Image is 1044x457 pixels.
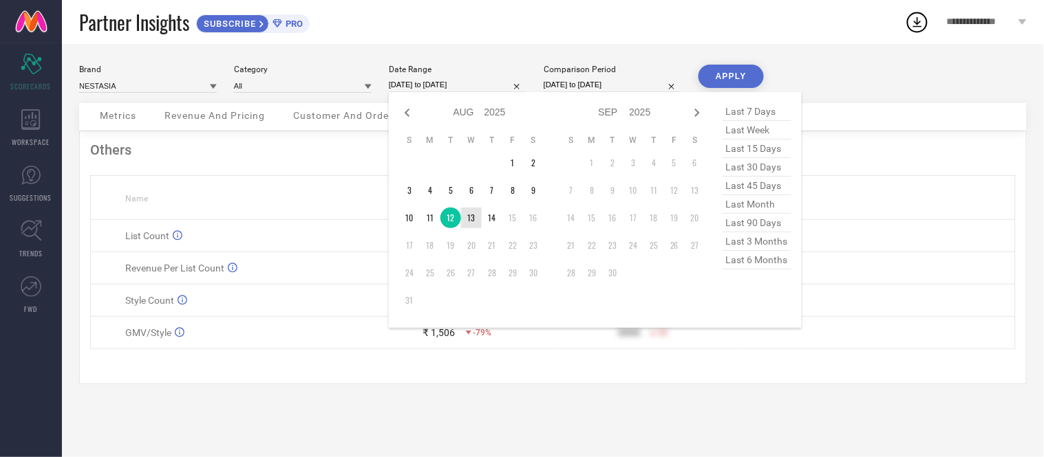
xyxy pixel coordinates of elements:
[502,235,523,256] td: Fri Aug 22 2025
[25,304,38,314] span: FWD
[440,180,461,201] td: Tue Aug 05 2025
[602,235,623,256] td: Tue Sep 23 2025
[389,78,526,92] input: Select date range
[523,263,544,283] td: Sat Aug 30 2025
[685,180,705,201] td: Sat Sep 13 2025
[689,104,705,121] div: Next month
[905,10,930,34] div: Open download list
[643,208,664,228] td: Thu Sep 18 2025
[502,135,523,146] th: Friday
[623,180,643,201] td: Wed Sep 10 2025
[523,135,544,146] th: Saturday
[420,235,440,256] td: Mon Aug 18 2025
[643,135,664,146] th: Thursday
[643,180,664,201] td: Thu Sep 11 2025
[420,180,440,201] td: Mon Aug 04 2025
[723,140,791,158] span: last 15 days
[79,8,189,36] span: Partner Insights
[440,135,461,146] th: Tuesday
[664,180,685,201] td: Fri Sep 12 2025
[602,153,623,173] td: Tue Sep 02 2025
[482,263,502,283] td: Thu Aug 28 2025
[523,153,544,173] td: Sat Aug 02 2025
[423,327,456,338] div: ₹ 1,506
[561,235,582,256] td: Sun Sep 21 2025
[420,263,440,283] td: Mon Aug 25 2025
[473,328,492,337] span: -79%
[582,208,602,228] td: Mon Sep 15 2025
[482,180,502,201] td: Thu Aug 07 2025
[582,180,602,201] td: Mon Sep 08 2025
[482,135,502,146] th: Thursday
[561,263,582,283] td: Sun Sep 28 2025
[685,235,705,256] td: Sat Sep 27 2025
[544,78,681,92] input: Select comparison period
[461,208,482,228] td: Wed Aug 13 2025
[399,104,416,121] div: Previous month
[12,137,50,147] span: WORKSPACE
[602,263,623,283] td: Tue Sep 30 2025
[125,295,174,306] span: Style Count
[399,263,420,283] td: Sun Aug 24 2025
[723,102,791,121] span: last 7 days
[658,328,668,337] span: 50
[125,263,224,274] span: Revenue Per List Count
[10,192,52,203] span: SUGGESTIONS
[685,153,705,173] td: Sat Sep 06 2025
[293,110,398,121] span: Customer And Orders
[420,135,440,146] th: Monday
[723,195,791,214] span: last month
[440,208,461,228] td: Tue Aug 12 2025
[461,263,482,283] td: Wed Aug 27 2025
[196,11,310,33] a: SUBSCRIBEPRO
[602,208,623,228] td: Tue Sep 16 2025
[461,135,482,146] th: Wednesday
[399,290,420,311] td: Sun Aug 31 2025
[561,135,582,146] th: Sunday
[79,65,217,74] div: Brand
[90,142,1016,158] div: Others
[461,180,482,201] td: Wed Aug 06 2025
[623,135,643,146] th: Wednesday
[723,177,791,195] span: last 45 days
[685,208,705,228] td: Sat Sep 20 2025
[643,153,664,173] td: Thu Sep 04 2025
[723,251,791,269] span: last 6 months
[723,232,791,251] span: last 3 months
[502,208,523,228] td: Fri Aug 15 2025
[618,327,640,338] div: 9999
[623,208,643,228] td: Wed Sep 17 2025
[482,235,502,256] td: Thu Aug 21 2025
[234,65,372,74] div: Category
[582,153,602,173] td: Mon Sep 01 2025
[399,135,420,146] th: Sunday
[420,208,440,228] td: Mon Aug 11 2025
[399,235,420,256] td: Sun Aug 17 2025
[699,65,764,88] button: APPLY
[723,158,791,177] span: last 30 days
[523,180,544,201] td: Sat Aug 09 2025
[100,110,136,121] span: Metrics
[664,235,685,256] td: Fri Sep 26 2025
[582,263,602,283] td: Mon Sep 29 2025
[523,208,544,228] td: Sat Aug 16 2025
[685,135,705,146] th: Saturday
[623,153,643,173] td: Wed Sep 03 2025
[164,110,265,121] span: Revenue And Pricing
[723,121,791,140] span: last week
[399,208,420,228] td: Sun Aug 10 2025
[11,81,52,91] span: SCORECARDS
[125,194,148,203] span: Name
[389,65,526,74] div: Date Range
[561,208,582,228] td: Sun Sep 14 2025
[399,180,420,201] td: Sun Aug 03 2025
[502,263,523,283] td: Fri Aug 29 2025
[602,180,623,201] td: Tue Sep 09 2025
[664,135,685,146] th: Friday
[523,235,544,256] td: Sat Aug 23 2025
[461,235,482,256] td: Wed Aug 20 2025
[664,208,685,228] td: Fri Sep 19 2025
[440,263,461,283] td: Tue Aug 26 2025
[19,248,43,258] span: TRENDS
[197,19,259,29] span: SUBSCRIBE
